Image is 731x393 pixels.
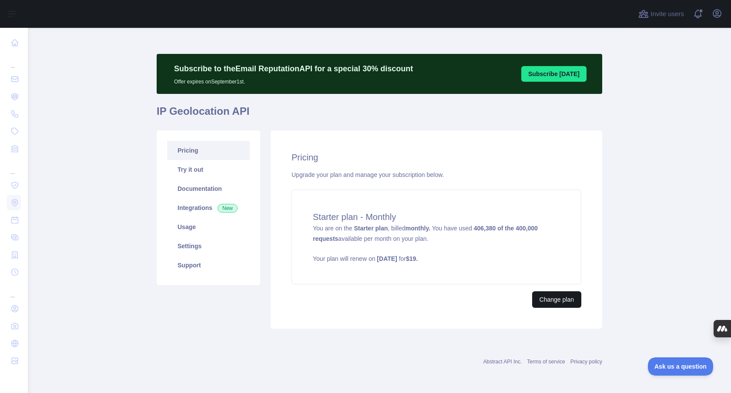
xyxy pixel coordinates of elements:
[167,160,250,179] a: Try it out
[174,75,413,85] p: Offer expires on September 1st.
[7,282,21,299] div: ...
[167,217,250,236] a: Usage
[651,9,684,19] span: Invite users
[7,52,21,70] div: ...
[167,179,250,198] a: Documentation
[406,255,418,262] strong: $ 19 .
[167,198,250,217] a: Integrations New
[483,359,522,365] a: Abstract API Inc.
[637,7,686,21] button: Invite users
[313,211,560,223] h4: Starter plan - Monthly
[218,204,238,213] span: New
[292,170,581,179] div: Upgrade your plan and manage your subscription below.
[648,357,714,376] iframe: Toggle Customer Support
[167,236,250,256] a: Settings
[167,256,250,275] a: Support
[174,63,413,75] p: Subscribe to the Email Reputation API for a special 30 % discount
[354,225,388,232] strong: Starter plan
[532,291,581,308] button: Change plan
[406,225,430,232] strong: monthly.
[313,225,538,242] strong: 406,380 of the 400,000 requests
[167,141,250,160] a: Pricing
[7,158,21,176] div: ...
[157,104,602,125] h1: IP Geolocation API
[570,359,602,365] a: Privacy policy
[527,359,565,365] a: Terms of service
[521,66,587,82] button: Subscribe [DATE]
[292,151,581,163] h2: Pricing
[313,254,560,263] p: Your plan will renew on for
[313,225,560,263] span: You are on the , billed You have used available per month on your plan.
[377,255,397,262] strong: [DATE]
